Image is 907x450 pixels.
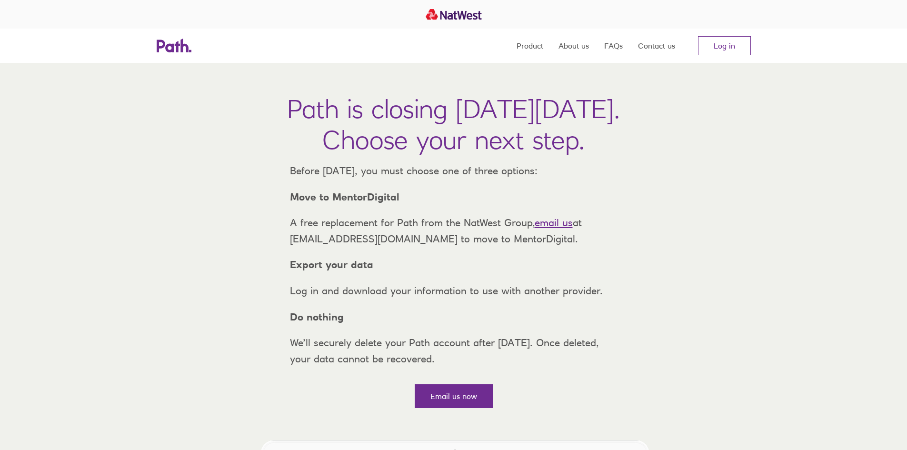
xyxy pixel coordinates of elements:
a: email us [535,217,573,229]
a: FAQs [604,29,623,63]
a: Email us now [415,384,493,408]
p: A free replacement for Path from the NatWest Group, at [EMAIL_ADDRESS][DOMAIN_NAME] to move to Me... [282,215,625,247]
a: About us [558,29,589,63]
p: Log in and download your information to use with another provider. [282,283,625,299]
a: Log in [698,36,751,55]
a: Contact us [638,29,675,63]
h1: Path is closing [DATE][DATE]. Choose your next step. [287,93,620,155]
strong: Export your data [290,259,373,270]
p: We’ll securely delete your Path account after [DATE]. Once deleted, your data cannot be recovered. [282,335,625,367]
strong: Move to MentorDigital [290,191,399,203]
strong: Do nothing [290,311,344,323]
a: Product [517,29,543,63]
p: Before [DATE], you must choose one of three options: [282,163,625,179]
